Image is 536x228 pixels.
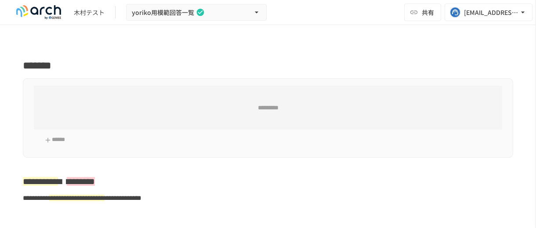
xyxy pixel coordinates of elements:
span: yoriko用模範回答一覧 [132,7,194,18]
button: [EMAIL_ADDRESS][DOMAIN_NAME] [445,4,532,21]
div: 木村テスト [74,8,105,17]
img: logo-default@2x-9cf2c760.svg [11,5,67,19]
span: 共有 [422,7,434,17]
button: yoriko用模範回答一覧 [126,4,267,21]
button: 共有 [404,4,441,21]
div: [EMAIL_ADDRESS][DOMAIN_NAME] [464,7,518,18]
